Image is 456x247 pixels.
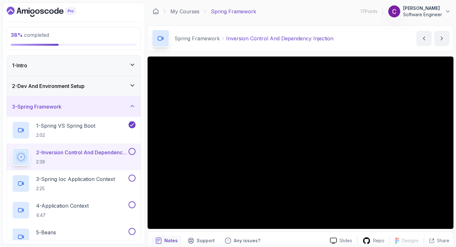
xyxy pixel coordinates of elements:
[12,228,136,246] button: 5-Beans1:20
[12,175,136,192] button: 3-Spring Ioc Application Context2:25
[388,5,400,17] img: user profile image
[12,103,61,110] h3: 3 - Spring Framework
[12,148,136,166] button: 2-Inversion Control And Dependency Injection2:39
[36,239,56,245] p: 1:20
[12,82,85,90] h3: 2 - Dev And Environment Setup
[388,5,451,18] button: user profile image[PERSON_NAME]Software Engineer
[148,57,453,229] iframe: 2 - Inversion Control and Dependency Injection
[211,8,256,15] p: Spring Framework
[226,35,333,42] p: Inversion Control And Dependency Injection
[7,7,90,17] a: Dashboard
[11,32,23,38] span: 38 %
[7,55,141,76] button: 1-Intro
[360,8,377,15] p: 17 Points
[36,185,115,192] p: 2:25
[403,5,442,11] p: [PERSON_NAME]
[416,31,432,46] button: previous content
[12,201,136,219] button: 4-Application Context4:47
[174,35,220,42] p: Spring Framework
[164,237,178,244] p: Notes
[339,237,352,244] p: Slides
[197,237,215,244] p: Support
[424,237,449,244] button: Share
[437,237,449,244] p: Share
[402,237,419,244] p: Designs
[373,237,384,244] p: Repo
[170,8,199,15] a: My Courses
[11,32,49,38] span: completed
[7,76,141,96] button: 2-Dev And Environment Setup
[36,132,95,138] p: 2:02
[358,237,389,245] a: Repo
[36,159,127,165] p: 2:39
[152,236,181,246] button: notes button
[36,229,56,236] p: 5 - Beans
[403,11,442,18] p: Software Engineer
[12,121,136,139] button: 1-Spring VS Spring Boot2:02
[36,149,127,156] p: 2 - Inversion Control And Dependency Injection
[234,237,260,244] p: Any issues?
[7,97,141,117] button: 3-Spring Framework
[434,31,449,46] button: next content
[221,236,264,246] button: Feedback button
[12,62,27,69] h3: 1 - Intro
[325,237,357,244] a: Slides
[36,212,89,218] p: 4:47
[36,175,115,183] p: 3 - Spring Ioc Application Context
[36,122,95,130] p: 1 - Spring VS Spring Boot
[36,202,89,210] p: 4 - Application Context
[153,8,159,15] a: Dashboard
[184,236,218,246] button: Support button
